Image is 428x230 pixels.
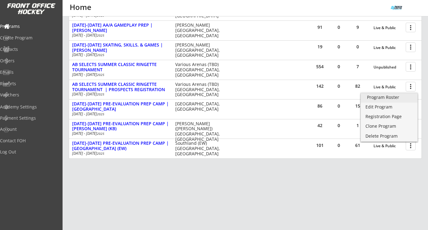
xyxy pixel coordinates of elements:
div: [DATE] - [DATE] [72,152,167,155]
div: [PERSON_NAME] [GEOGRAPHIC_DATA], [GEOGRAPHIC_DATA] [175,23,224,38]
div: AB SELECTS SUMMER CLASSIC RINGETTE TOURNAMENT | PROSPECTS REGISTRATION [72,82,169,92]
div: Edit Program [365,105,413,109]
div: 7 [348,64,367,69]
div: [DATE] - [DATE] [72,92,167,96]
div: [DATE]-[DATE] PRE-EVALUATION PREP CAMP | [PERSON_NAME] (KB) [72,121,169,132]
em: 2025 [97,131,104,136]
div: 101 [311,143,329,148]
button: more_vert [406,82,416,91]
div: Live & Public [373,46,403,50]
em: 2025 [97,151,104,156]
div: 0 [330,104,348,108]
div: 15 [348,104,367,108]
em: 2025 [97,53,104,57]
div: [DATE] - [DATE] [72,14,167,17]
button: more_vert [406,42,416,52]
button: more_vert [406,23,416,32]
div: [PERSON_NAME] [GEOGRAPHIC_DATA], [GEOGRAPHIC_DATA] [175,42,224,58]
em: 2025 [97,73,104,77]
div: [DATE] - [DATE] [72,112,167,116]
div: 86 [311,104,329,108]
em: 2025 [97,92,104,96]
div: [DATE]-[DATE] PRE-EVALUATION PREP CAMP | [GEOGRAPHIC_DATA] (EW) [72,141,169,151]
div: 554 [311,64,329,69]
div: 42 [311,123,329,128]
button: more_vert [406,62,416,72]
a: Program Roster [361,93,417,103]
div: AB SELECTS SUMMER CLASSIC RINGETTE TOURNAMENT [72,62,169,73]
div: Clone Program [365,124,413,128]
div: [DATE] - [DATE] [72,132,167,135]
div: Southland (EW) [GEOGRAPHIC_DATA], [GEOGRAPHIC_DATA] [175,141,224,156]
div: [GEOGRAPHIC_DATA], [GEOGRAPHIC_DATA] [175,101,224,112]
div: 61 [348,143,367,148]
div: [DATE] - [DATE] [72,33,167,37]
div: 0 [330,123,348,128]
a: Registration Page [361,113,417,122]
div: 0 [348,45,367,49]
div: 0 [330,45,348,49]
div: 142 [311,84,329,88]
div: 0 [330,64,348,69]
div: Unpublished [373,65,403,69]
div: 1 [348,123,367,128]
div: 91 [311,25,329,29]
div: [DATE]-[DATE] SKATING, SKILLS, & GAMES | [PERSON_NAME] [72,42,169,53]
div: Various Arenas (TBD) [GEOGRAPHIC_DATA], [GEOGRAPHIC_DATA] [175,82,224,97]
div: [DATE] - [DATE] [72,73,167,77]
button: more_vert [406,141,416,150]
div: Delete Program [365,134,413,138]
div: [DATE]-[DATE] PRE-EVALUATION PREP CAMP | [GEOGRAPHIC_DATA] [72,101,169,112]
div: Program Roster [367,95,411,100]
div: 0 [330,25,348,29]
div: 0 [330,84,348,88]
div: [PERSON_NAME] ([PERSON_NAME]) [GEOGRAPHIC_DATA], [GEOGRAPHIC_DATA] [175,121,224,142]
div: 9 [348,25,367,29]
div: Live & Public [373,85,403,89]
div: Registration Page [365,114,413,119]
div: 0 [330,143,348,148]
div: [DATE] - [DATE] [72,53,167,57]
a: Edit Program [361,103,417,112]
div: Live & Public [373,26,403,30]
div: 82 [348,84,367,88]
em: 2025 [97,33,104,38]
div: [DATE]-[DATE] AA/A GAMEPLAY PREP | [PERSON_NAME] [72,23,169,33]
div: Various Arenas (TBD) [GEOGRAPHIC_DATA], [GEOGRAPHIC_DATA] [175,62,224,77]
em: 2025 [97,112,104,116]
div: Live & Public [373,144,403,148]
div: 19 [311,45,329,49]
